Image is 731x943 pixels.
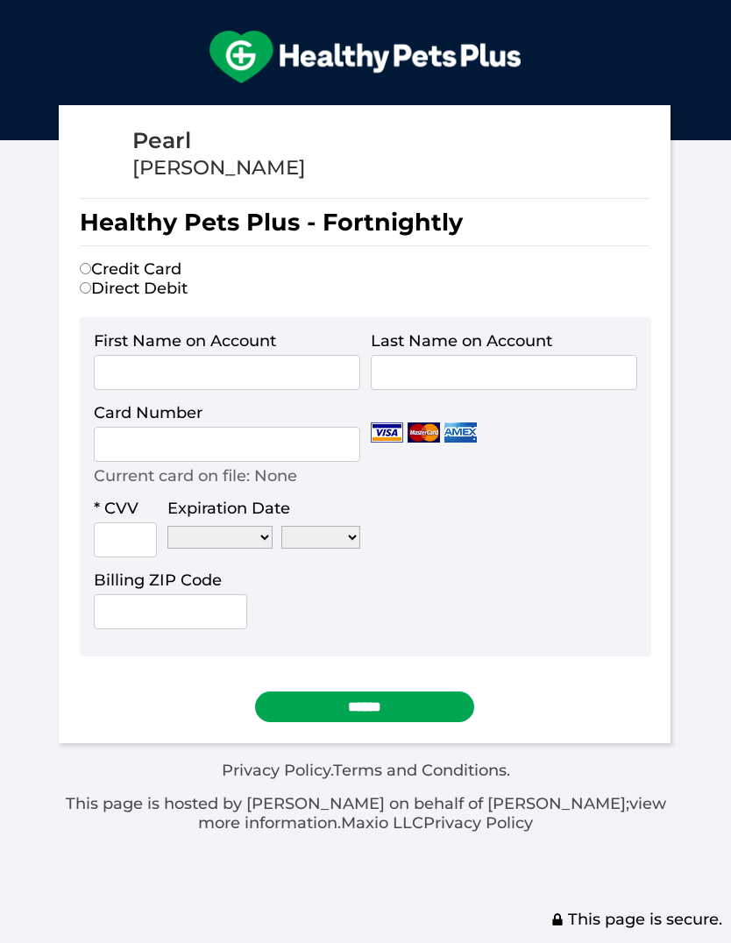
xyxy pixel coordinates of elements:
div: . . [59,761,672,833]
img: Visa [371,422,403,443]
span: This page is secure. [550,910,722,929]
p: Current card on file: None [94,466,297,486]
label: Direct Debit [80,279,188,298]
label: * CVV [94,499,138,518]
img: Mastercard [408,422,440,443]
label: Last Name on Account [371,331,552,351]
label: Billing ZIP Code [94,571,222,590]
label: Card Number [94,403,202,422]
input: Credit Card [80,263,91,274]
a: Terms and Conditions [333,761,507,780]
a: view more information. [198,794,666,833]
label: Expiration Date [167,499,290,518]
h1: Healthy Pets Plus - Fortnightly [80,198,649,246]
input: Direct Debit [80,282,91,294]
a: Privacy Policy [222,761,330,780]
div: Pearl [132,126,306,155]
p: This page is hosted by [PERSON_NAME] on behalf of [PERSON_NAME]; Maxio LLC [59,794,672,833]
a: Privacy Policy [423,813,533,833]
div: [PERSON_NAME] [132,155,306,181]
label: First Name on Account [94,331,276,351]
img: Amex [444,422,477,443]
label: Credit Card [80,259,181,279]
